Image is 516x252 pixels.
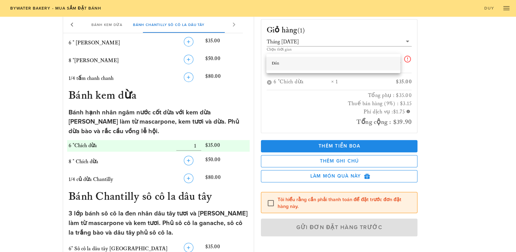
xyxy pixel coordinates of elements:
font: Phí dịch vụ : [364,109,405,115]
span: $1.75 [393,109,405,115]
h3: Bánh kem dừa [67,89,250,104]
span: 1/4 củ dừa Chantilly [69,176,113,183]
div: 3 lớp bánh sô cô la đen nhân dâu tây tươi và [PERSON_NAME] làm từ mascarpone và kem tươi. Phủ sô ... [69,209,248,237]
font: Làm món quà này [310,173,361,179]
a: Bywater Bakery - Mua sắm đặt bánh [5,3,106,13]
font: $80.00 [205,174,221,181]
div: Chọn thời gian [267,47,412,52]
font: $35.00 [205,38,220,44]
span: 1/4 tấm chanh chanh [69,75,114,82]
div: 6 "Chích dừa [274,79,331,86]
font: $35.00 [205,142,220,149]
button: Gửi đơn đặt hàng trước [261,219,418,236]
font: $80.00 [205,73,221,80]
h3: Giỏ hàng [267,25,305,36]
span: Gửi đơn đặt hàng trước [269,224,410,231]
label: Tôi hiểu rằng cần phải thanh toán để đặt trước đơn đặt hàng này. [278,196,412,210]
span: Duy [484,6,494,11]
font: $50.00 [205,55,220,62]
span: 6 "Chích dừa [69,142,97,149]
font: $50.00 [205,156,220,163]
h3: Tổng phụ : $35.00 [267,92,412,100]
div: Bánh hạnh nhân ngâm nước cốt dừa với kem dừa [PERSON_NAME] làm từ mascarpone, kem tươi và dừa. Ph... [69,108,248,136]
div: Đón [272,61,395,66]
div: Bánh Chantilly sô cô la dâu tây [128,16,210,33]
span: 8 "[PERSON_NAME] [69,57,119,64]
span: 6 " [PERSON_NAME] [69,40,120,46]
button: Thêm tiền boa [261,140,418,152]
h3: Thuế bán hàng (9%) : $3.15 [267,100,412,108]
span: (1) [297,26,305,34]
button: Thêm ghi chú [261,155,418,167]
a: Duy [480,3,498,13]
h3: Bánh Chantilly sô cô la dâu tây [67,190,250,205]
input: Loại lệnh [267,54,391,62]
div: $35.00 [377,79,412,86]
font: × 1 [331,79,338,85]
button: Làm món quà này [261,170,418,182]
span: Bywater Bakery - Mua sắm đặt bánh [10,6,101,11]
h2: Tổng cộng : $39.90 [267,116,412,127]
span: Thêm ghi chú [267,158,412,164]
div: Tháng [DATE] [267,37,412,46]
font: $35.00 [205,243,220,250]
div: Bánh kem dừa [86,16,128,33]
span: Thêm tiền boa [266,143,412,149]
span: 8 " Chích dừa [69,158,98,165]
span: 6" Sô cô la dâu tây [GEOGRAPHIC_DATA] [69,246,167,252]
div: Tháng [DATE] [267,39,299,45]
